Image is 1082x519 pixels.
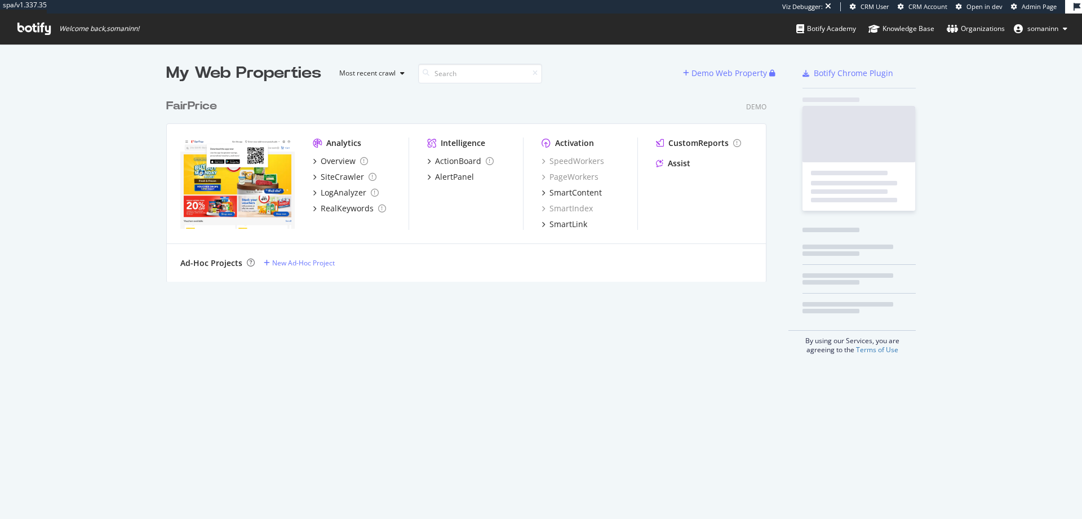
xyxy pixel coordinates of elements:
[180,137,295,229] img: FairPrice
[691,68,767,79] div: Demo Web Property
[856,345,898,354] a: Terms of Use
[549,219,587,230] div: SmartLink
[321,171,364,183] div: SiteCrawler
[330,64,409,82] button: Most recent crawl
[59,24,139,33] span: Welcome back, somaninn !
[947,14,1005,44] a: Organizations
[441,137,485,149] div: Intelligence
[313,171,376,183] a: SiteCrawler
[656,137,741,149] a: CustomReports
[802,68,893,79] a: Botify Chrome Plugin
[435,171,474,183] div: AlertPanel
[868,23,934,34] div: Knowledge Base
[166,98,221,114] a: FairPrice
[313,156,368,167] a: Overview
[1022,2,1057,11] span: Admin Page
[656,158,690,169] a: Assist
[180,258,242,269] div: Ad-Hoc Projects
[555,137,594,149] div: Activation
[427,156,494,167] a: ActionBoard
[861,2,889,11] span: CRM User
[549,187,602,198] div: SmartContent
[272,258,335,268] div: New Ad-Hoc Project
[782,2,823,11] div: Viz Debugger:
[1005,20,1076,38] button: somaninn
[1011,2,1057,11] a: Admin Page
[668,158,690,169] div: Assist
[435,156,481,167] div: ActionBoard
[683,64,769,82] button: Demo Web Property
[321,203,374,214] div: RealKeywords
[908,2,947,11] span: CRM Account
[321,187,366,198] div: LogAnalyzer
[166,85,775,282] div: grid
[542,219,587,230] a: SmartLink
[542,171,598,183] a: PageWorkers
[796,14,856,44] a: Botify Academy
[746,102,766,112] div: Demo
[683,68,769,78] a: Demo Web Property
[339,70,396,77] div: Most recent crawl
[542,187,602,198] a: SmartContent
[321,156,356,167] div: Overview
[956,2,1003,11] a: Open in dev
[814,68,893,79] div: Botify Chrome Plugin
[850,2,889,11] a: CRM User
[418,64,542,83] input: Search
[898,2,947,11] a: CRM Account
[788,330,916,354] div: By using our Services, you are agreeing to the
[166,98,217,114] div: FairPrice
[668,137,729,149] div: CustomReports
[542,156,604,167] a: SpeedWorkers
[868,14,934,44] a: Knowledge Base
[427,171,474,183] a: AlertPanel
[313,203,386,214] a: RealKeywords
[166,62,321,85] div: My Web Properties
[947,23,1005,34] div: Organizations
[264,258,335,268] a: New Ad-Hoc Project
[542,203,593,214] a: SmartIndex
[966,2,1003,11] span: Open in dev
[313,187,379,198] a: LogAnalyzer
[1027,24,1058,33] span: somaninn
[326,137,361,149] div: Analytics
[796,23,856,34] div: Botify Academy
